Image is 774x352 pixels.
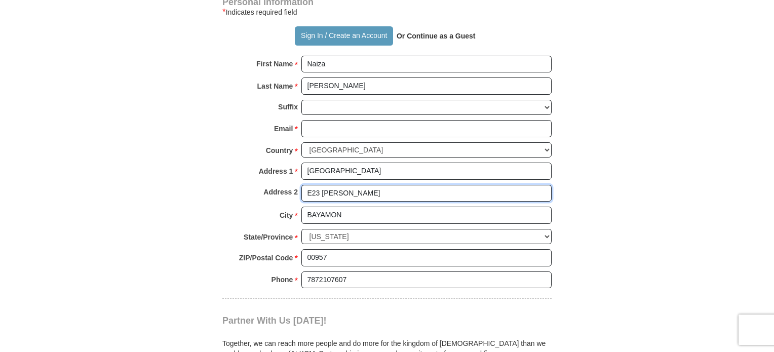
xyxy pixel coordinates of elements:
[222,316,327,326] span: Partner With Us [DATE]!
[239,251,293,265] strong: ZIP/Postal Code
[272,272,293,287] strong: Phone
[259,164,293,178] strong: Address 1
[274,122,293,136] strong: Email
[263,185,298,199] strong: Address 2
[295,26,393,46] button: Sign In / Create an Account
[257,79,293,93] strong: Last Name
[244,230,293,244] strong: State/Province
[266,143,293,158] strong: Country
[397,32,476,40] strong: Or Continue as a Guest
[280,208,293,222] strong: City
[256,57,293,71] strong: First Name
[278,100,298,114] strong: Suffix
[222,6,552,18] div: Indicates required field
